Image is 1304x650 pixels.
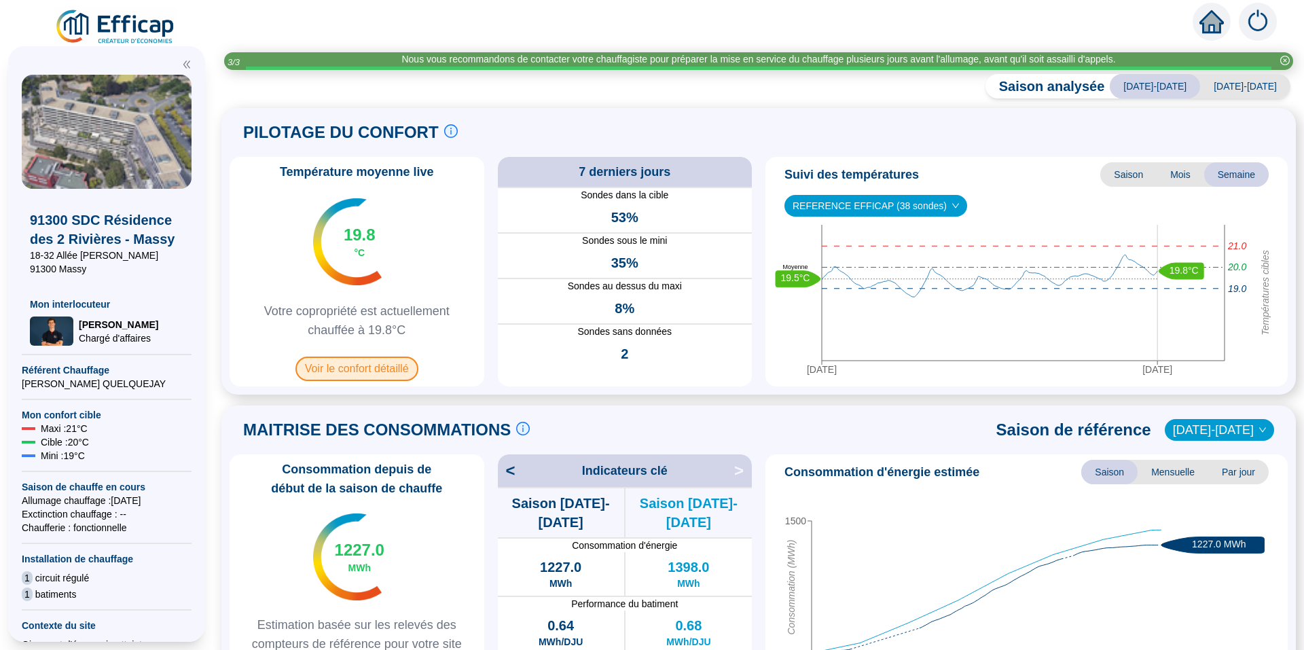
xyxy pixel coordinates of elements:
[313,198,382,285] img: indicateur températures
[243,419,511,441] span: MAITRISE DES CONSOMMATIONS
[1208,460,1269,484] span: Par jour
[498,279,753,293] span: Sondes au dessus du maxi
[498,539,753,552] span: Consommation d'énergie
[272,162,442,181] span: Température moyenne live
[54,8,177,46] img: efficap energie logo
[22,619,192,632] span: Contexte du site
[611,208,638,227] span: 53%
[1280,56,1290,65] span: close-circle
[675,616,702,635] span: 0.68
[1142,364,1172,375] tspan: [DATE]
[30,317,73,346] img: Chargé d'affaires
[786,540,797,635] tspan: Consommation (MWh)
[79,331,158,345] span: Chargé d'affaires
[1239,3,1277,41] img: alerts
[1100,162,1157,187] span: Saison
[401,52,1115,67] div: Nous vous recommandons de contacter votre chauffagiste pour préparer la mise en service du chauff...
[1173,420,1266,440] span: 2021-2022
[22,408,192,422] span: Mon confort cible
[615,299,634,318] span: 8%
[41,449,85,463] span: Mini : 19 °C
[1227,240,1246,251] tspan: 21.0
[35,588,77,601] span: batiments
[295,357,418,381] span: Voir le confort détaillé
[549,577,572,590] span: MWh
[1192,539,1246,549] text: 1227.0 MWh
[547,616,574,635] span: 0.64
[22,363,192,377] span: Référent Chauffage
[782,264,808,270] text: Moyenne
[540,558,581,577] span: 1227.0
[41,435,89,449] span: Cible : 20 °C
[498,188,753,202] span: Sondes dans la cible
[22,552,192,566] span: Installation de chauffage
[781,273,810,284] text: 19.5°C
[22,521,192,535] span: Chaufferie : fonctionnelle
[621,344,628,363] span: 2
[235,302,479,340] span: Votre copropriété est actuellement chauffée à 19.8°C
[498,234,753,248] span: Sondes sous le mini
[243,122,439,143] span: PILOTAGE DU CONFORT
[79,318,158,331] span: [PERSON_NAME]
[22,588,33,601] span: 1
[807,364,837,375] tspan: [DATE]
[734,460,752,482] span: >
[22,494,192,507] span: Allumage chauffage : [DATE]
[582,461,668,480] span: Indicateurs clé
[996,419,1151,441] span: Saison de référence
[1258,426,1267,434] span: down
[498,494,624,532] span: Saison [DATE]-[DATE]
[952,202,960,210] span: down
[235,460,479,498] span: Consommation depuis de début de la saison de chauffe
[784,463,979,482] span: Consommation d'énergie estimée
[228,57,240,67] i: 3 / 3
[22,480,192,494] span: Saison de chauffe en cours
[579,162,670,181] span: 7 derniers jours
[668,558,709,577] span: 1398.0
[1138,460,1208,484] span: Mensuelle
[444,124,458,138] span: info-circle
[335,539,384,561] span: 1227.0
[539,635,583,649] span: MWh/DJU
[344,224,376,246] span: 19.8
[313,513,382,600] img: indicateur températures
[985,77,1105,96] span: Saison analysée
[1157,162,1204,187] span: Mois
[1260,250,1271,336] tspan: Températures cibles
[22,377,192,391] span: [PERSON_NAME] QUELQUEJAY
[182,60,192,69] span: double-left
[666,635,710,649] span: MWh/DJU
[516,422,530,435] span: info-circle
[626,494,752,532] span: Saison [DATE]-[DATE]
[22,571,33,585] span: 1
[784,165,919,184] span: Suivi des températures
[22,507,192,521] span: Exctinction chauffage : --
[1200,74,1290,98] span: [DATE]-[DATE]
[41,422,88,435] span: Maxi : 21 °C
[1204,162,1269,187] span: Semaine
[611,253,638,272] span: 35%
[348,561,371,575] span: MWh
[785,516,806,526] tspan: 1500
[30,297,183,311] span: Mon interlocuteur
[1081,460,1138,484] span: Saison
[498,460,515,482] span: <
[30,211,183,249] span: 91300 SDC Résidence des 2 Rivières - Massy
[1170,265,1199,276] text: 19.8°C
[1199,10,1224,34] span: home
[677,577,700,590] span: MWh
[1110,74,1200,98] span: [DATE]-[DATE]
[30,249,183,276] span: 18-32 Allée [PERSON_NAME] 91300 Massy
[1227,262,1246,273] tspan: 20.0
[498,325,753,339] span: Sondes sans données
[354,246,365,259] span: °C
[1228,283,1246,294] tspan: 19.0
[35,571,89,585] span: circuit régulé
[793,196,959,216] span: REFERENCE EFFICAP (38 sondes)
[498,597,753,611] span: Performance du batiment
